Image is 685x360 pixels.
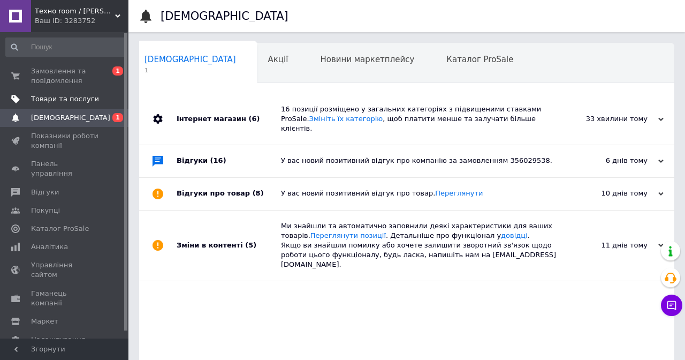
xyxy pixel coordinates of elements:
span: Каталог ProSale [31,224,89,234]
a: Переглянути позиції [310,231,386,239]
div: Ваш ID: 3283752 [35,16,128,26]
span: Новини маркетплейсу [320,55,414,64]
span: [DEMOGRAPHIC_DATA] [144,55,236,64]
div: 11 днів тому [557,241,664,250]
span: Показники роботи компанії [31,131,99,151]
span: (6) [248,115,260,123]
div: 10 днів тому [557,189,664,198]
span: Акції [268,55,288,64]
span: Каталог ProSale [446,55,513,64]
span: Замовлення та повідомлення [31,66,99,86]
span: (16) [210,156,226,164]
span: Налаштування [31,335,86,344]
div: У вас новий позитивний відгук про товар. [281,189,557,198]
div: Інтернет магазин [177,94,281,145]
span: Маркет [31,317,58,326]
span: Аналітика [31,242,68,252]
div: Ми знайшли та автоматично заповнили деякі характеристики для ваших товарів. . Детальніше про функ... [281,221,557,270]
span: Панель управління [31,159,99,178]
button: Чат з покупцем [661,295,682,316]
span: Відгуки [31,187,59,197]
div: У вас новий позитивний відгук про компанію за замовленням 356029538. [281,156,557,166]
span: Товари та послуги [31,94,99,104]
h1: [DEMOGRAPHIC_DATA] [161,10,288,22]
span: (5) [245,241,256,249]
span: 1 [112,113,123,122]
span: (8) [253,189,264,197]
div: Відгуки [177,145,281,177]
span: Управління сайтом [31,260,99,280]
div: Відгуки про товар [177,178,281,210]
a: Змініть їх категорію [309,115,383,123]
span: Покупці [31,206,60,215]
input: Пошук [5,37,126,57]
span: Гаманець компанії [31,289,99,308]
span: 1 [112,66,123,76]
div: 16 позиції розміщено у загальних категоріях з підвищеними ставками ProSale. , щоб платити менше т... [281,104,557,134]
div: 33 хвилини тому [557,114,664,124]
a: довідці [501,231,528,239]
a: Переглянути [435,189,483,197]
span: [DEMOGRAPHIC_DATA] [31,113,110,123]
div: 6 днів тому [557,156,664,166]
span: Техно room / Brenda Lingerie [35,6,115,16]
span: 1 [144,66,236,74]
div: Зміни в контенті [177,211,281,281]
